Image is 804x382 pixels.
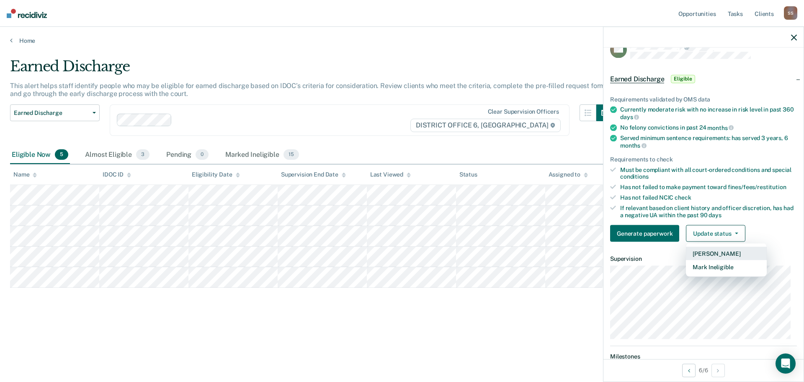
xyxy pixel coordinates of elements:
[610,96,797,103] div: Requirements validated by OMS data
[192,171,240,178] div: Eligibility Date
[711,364,725,377] button: Next Opportunity
[165,146,210,164] div: Pending
[776,353,796,374] div: Open Intercom Messenger
[281,171,346,178] div: Supervision End Date
[103,171,131,178] div: IDOC ID
[709,211,721,218] span: days
[620,106,797,120] div: Currently moderate risk with no increase in risk level in past 360
[488,108,559,115] div: Clear supervision officers
[610,225,683,242] a: Navigate to form link
[603,359,804,381] div: 6 / 6
[784,6,797,20] div: S S
[610,156,797,163] div: Requirements to check
[549,171,588,178] div: Assigned to
[196,149,209,160] span: 0
[13,171,37,178] div: Name
[686,247,767,260] button: [PERSON_NAME]
[610,225,679,242] button: Generate paperwork
[10,58,613,82] div: Earned Discharge
[620,114,639,120] span: days
[675,194,691,201] span: check
[10,146,70,164] div: Eligible Now
[610,353,797,360] dt: Milestones
[410,119,561,132] span: DISTRICT OFFICE 6, [GEOGRAPHIC_DATA]
[603,65,804,92] div: Earned DischargeEligible
[620,184,797,191] div: Has not failed to make payment toward
[682,364,696,377] button: Previous Opportunity
[10,82,607,98] p: This alert helps staff identify people who may be eligible for earned discharge based on IDOC’s c...
[459,171,477,178] div: Status
[224,146,300,164] div: Marked Ineligible
[610,255,797,262] dt: Supervision
[610,75,664,83] span: Earned Discharge
[620,173,649,180] span: conditions
[620,135,797,149] div: Served minimum sentence requirements: has served 3 years, 6
[686,260,767,274] button: Mark Ineligible
[7,9,47,18] img: Recidiviz
[283,149,299,160] span: 15
[10,37,794,44] a: Home
[671,75,695,83] span: Eligible
[136,149,149,160] span: 3
[728,184,786,190] span: fines/fees/restitution
[620,124,797,131] div: No felony convictions in past 24
[620,204,797,218] div: If relevant based on client history and officer discretion, has had a negative UA within the past 90
[620,142,647,149] span: months
[14,109,89,117] span: Earned Discharge
[620,194,797,201] div: Has not failed NCIC
[370,171,411,178] div: Last Viewed
[55,149,68,160] span: 5
[707,124,734,131] span: months
[686,225,745,242] button: Update status
[620,166,797,180] div: Must be compliant with all court-ordered conditions and special
[83,146,151,164] div: Almost Eligible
